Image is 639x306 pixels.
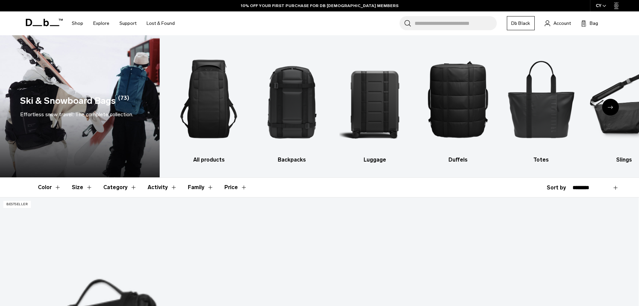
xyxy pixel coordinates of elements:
[505,156,577,164] h3: Totes
[72,178,93,197] button: Toggle Filter
[339,45,411,164] a: Db Luggage
[505,45,577,164] a: Db Totes
[602,99,619,116] div: Next slide
[339,45,411,152] img: Db
[553,20,571,27] span: Account
[422,45,494,164] li: 4 / 10
[173,156,245,164] h3: All products
[148,178,177,197] button: Toggle Filter
[188,178,214,197] button: Toggle Filter
[581,19,598,27] button: Bag
[422,45,494,164] a: Db Duffels
[173,45,245,164] li: 1 / 10
[224,178,247,197] button: Toggle Price
[339,156,411,164] h3: Luggage
[256,156,328,164] h3: Backpacks
[3,201,31,208] p: Bestseller
[339,45,411,164] li: 3 / 10
[147,11,175,35] a: Lost & Found
[256,45,328,164] li: 2 / 10
[507,16,535,30] a: Db Black
[173,45,245,164] a: Db All products
[93,11,109,35] a: Explore
[38,178,61,197] button: Toggle Filter
[256,45,328,152] img: Db
[20,111,133,118] span: Effortless snow travel: The complete collection.
[590,20,598,27] span: Bag
[118,94,129,108] span: (73)
[505,45,577,152] img: Db
[422,45,494,152] img: Db
[173,45,245,152] img: Db
[256,45,328,164] a: Db Backpacks
[20,94,116,108] h1: Ski & Snowboard Bags
[241,3,398,9] a: 10% OFF YOUR FIRST PURCHASE FOR DB [DEMOGRAPHIC_DATA] MEMBERS
[505,45,577,164] li: 5 / 10
[103,178,137,197] button: Toggle Filter
[422,156,494,164] h3: Duffels
[72,11,83,35] a: Shop
[119,11,137,35] a: Support
[67,11,180,35] nav: Main Navigation
[545,19,571,27] a: Account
